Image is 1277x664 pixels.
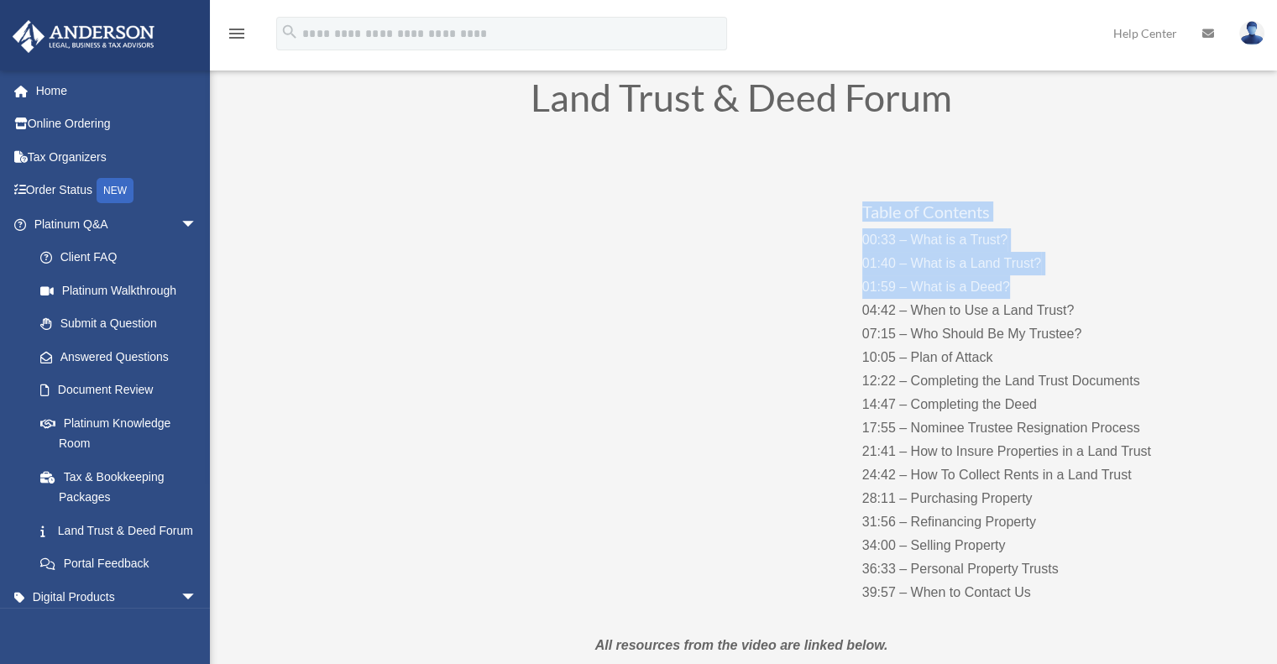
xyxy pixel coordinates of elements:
[24,514,214,547] a: Land Trust & Deed Forum
[12,74,222,107] a: Home
[181,207,214,242] span: arrow_drop_down
[24,241,222,274] a: Client FAQ
[24,274,222,307] a: Platinum Walkthrough
[12,107,222,141] a: Online Ordering
[97,178,133,203] div: NEW
[862,228,1194,604] p: 00:33 – What is a Trust? 01:40 – What is a Land Trust? 01:59 – What is a Deed? 04:42 – When to Us...
[227,24,247,44] i: menu
[288,79,1195,125] h1: Land Trust & Deed Forum
[24,547,222,581] a: Portal Feedback
[24,340,222,374] a: Answered Questions
[24,374,222,407] a: Document Review
[12,580,222,614] a: Digital Productsarrow_drop_down
[1239,21,1264,45] img: User Pic
[12,140,222,174] a: Tax Organizers
[24,460,222,514] a: Tax & Bookkeeping Packages
[12,174,222,208] a: Order StatusNEW
[181,580,214,614] span: arrow_drop_down
[24,307,222,341] a: Submit a Question
[227,29,247,44] a: menu
[24,406,222,460] a: Platinum Knowledge Room
[862,203,1194,228] h3: Table of Contents
[595,638,888,652] em: All resources from the video are linked below.
[8,20,160,53] img: Anderson Advisors Platinum Portal
[280,23,299,41] i: search
[12,207,222,241] a: Platinum Q&Aarrow_drop_down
